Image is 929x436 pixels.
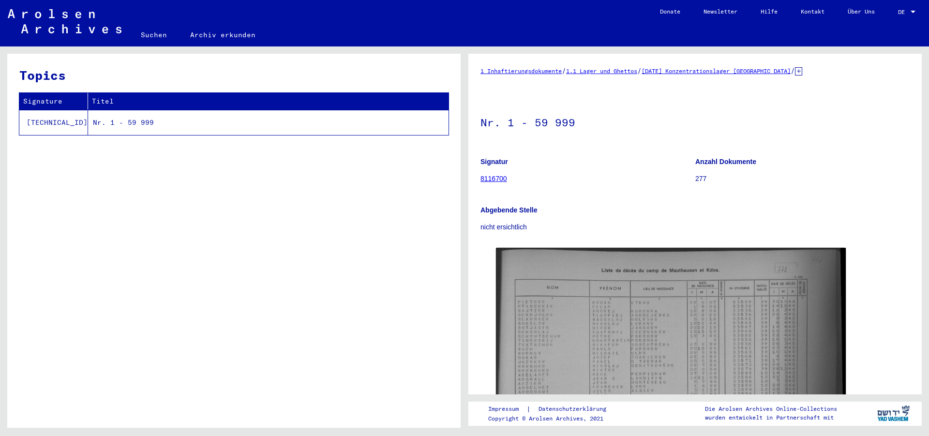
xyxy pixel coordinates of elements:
[480,206,537,214] b: Abgebende Stelle
[562,66,566,75] span: /
[488,404,618,414] div: |
[642,67,791,75] a: [DATE] Konzentrationslager [GEOGRAPHIC_DATA]
[480,175,507,182] a: 8116700
[179,23,267,46] a: Archiv erkunden
[488,414,618,423] p: Copyright © Arolsen Archives, 2021
[129,23,179,46] a: Suchen
[8,9,121,33] img: Arolsen_neg.svg
[705,405,837,413] p: Die Arolsen Archives Online-Collections
[898,9,909,15] span: DE
[695,158,756,165] b: Anzahl Dokumente
[19,66,448,85] h3: Topics
[637,66,642,75] span: /
[488,404,526,414] a: Impressum
[88,93,449,110] th: Titel
[480,158,508,165] b: Signatur
[480,100,910,143] h1: Nr. 1 - 59 999
[480,67,562,75] a: 1 Inhaftierungsdokumente
[566,67,637,75] a: 1.1 Lager und Ghettos
[531,404,618,414] a: Datenschutzerklärung
[791,66,795,75] span: /
[695,174,910,184] p: 277
[19,93,88,110] th: Signature
[19,110,88,135] td: [TECHNICAL_ID]
[875,401,912,425] img: yv_logo.png
[480,222,910,232] p: nicht ersichtlich
[705,413,837,422] p: wurden entwickelt in Partnerschaft mit
[88,110,449,135] td: Nr. 1 - 59 999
